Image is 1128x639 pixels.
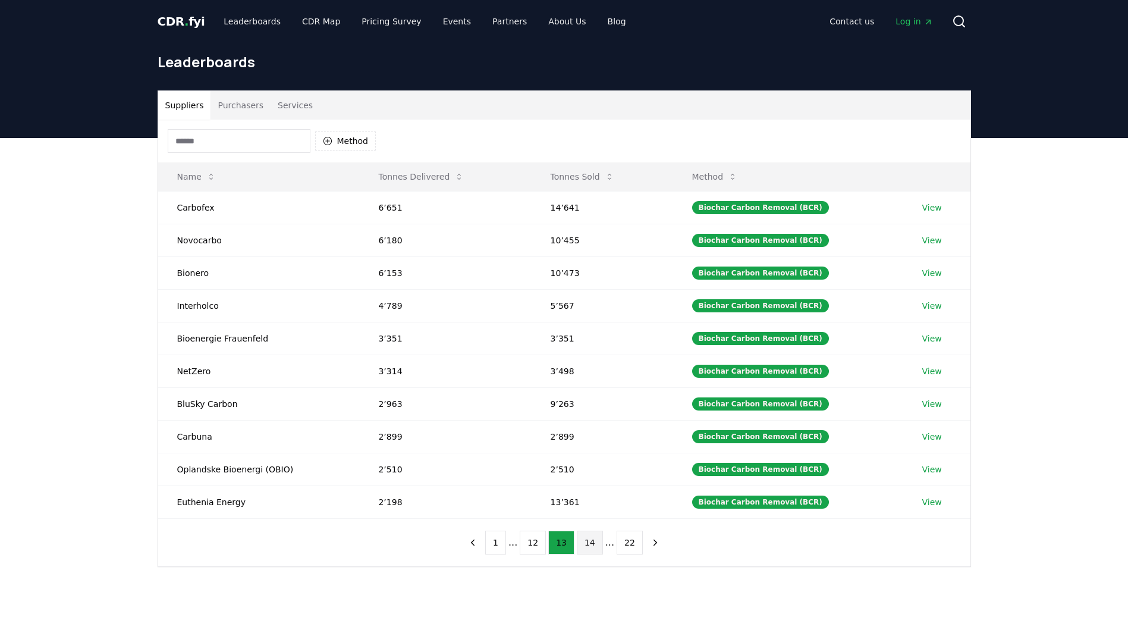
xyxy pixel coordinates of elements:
td: 2’899 [359,420,531,453]
button: Name [168,165,225,189]
a: View [922,398,942,410]
a: Partners [483,11,536,32]
div: Biochar Carbon Removal (BCR) [692,397,829,411]
div: Biochar Carbon Removal (BCR) [692,267,829,280]
td: Interholco [158,289,360,322]
td: Carbofex [158,191,360,224]
td: 10’473 [532,256,673,289]
a: View [922,496,942,508]
td: Euthenia Energy [158,485,360,518]
td: BluSky Carbon [158,387,360,420]
button: Method [315,131,376,151]
td: 9’263 [532,387,673,420]
td: 3’351 [532,322,673,355]
td: 2’510 [359,453,531,485]
a: View [922,431,942,443]
button: Method [683,165,747,189]
td: 2’510 [532,453,673,485]
span: CDR fyi [158,14,205,29]
button: 13 [548,531,574,555]
a: Contact us [820,11,884,32]
div: Biochar Carbon Removal (BCR) [692,430,829,443]
a: CDR.fyi [158,13,205,30]
td: Carbuna [158,420,360,453]
td: 2’198 [359,485,531,518]
a: View [922,463,942,475]
div: Biochar Carbon Removal (BCR) [692,496,829,509]
button: Tonnes Delivered [369,165,473,189]
a: View [922,267,942,279]
td: Bioenergie Frauenfeld [158,322,360,355]
td: 2’963 [359,387,531,420]
td: 6’153 [359,256,531,289]
td: NetZero [158,355,360,387]
a: Blog [598,11,636,32]
a: Log in [886,11,942,32]
button: Tonnes Sold [541,165,624,189]
button: 1 [485,531,506,555]
div: Biochar Carbon Removal (BCR) [692,332,829,345]
button: next page [645,531,665,555]
td: 10’455 [532,224,673,256]
span: Log in [896,15,932,27]
a: View [922,300,942,312]
a: CDR Map [293,11,350,32]
h1: Leaderboards [158,52,971,71]
li: ... [508,535,517,550]
li: ... [605,535,614,550]
nav: Main [214,11,635,32]
div: Biochar Carbon Removal (BCR) [692,201,829,214]
td: Novocarbo [158,224,360,256]
td: 3’498 [532,355,673,387]
a: View [922,365,942,377]
a: View [922,202,942,214]
td: 13’361 [532,485,673,518]
td: 6’180 [359,224,531,256]
a: Pricing Survey [352,11,431,32]
button: previous page [463,531,483,555]
td: Oplandske Bioenergi (OBIO) [158,453,360,485]
a: About Us [539,11,595,32]
button: 14 [577,531,603,555]
button: 22 [617,531,643,555]
td: 2’899 [532,420,673,453]
div: Biochar Carbon Removal (BCR) [692,365,829,378]
td: 4’789 [359,289,531,322]
td: 3’314 [359,355,531,387]
button: Services [271,91,320,120]
a: View [922,234,942,246]
button: 12 [520,531,546,555]
button: Suppliers [158,91,211,120]
nav: Main [820,11,942,32]
span: . [184,14,188,29]
td: 5’567 [532,289,673,322]
a: Events [433,11,480,32]
td: Bionero [158,256,360,289]
a: View [922,333,942,344]
div: Biochar Carbon Removal (BCR) [692,234,829,247]
td: 3’351 [359,322,531,355]
td: 6’651 [359,191,531,224]
td: 14’641 [532,191,673,224]
div: Biochar Carbon Removal (BCR) [692,463,829,476]
div: Biochar Carbon Removal (BCR) [692,299,829,312]
button: Purchasers [210,91,271,120]
a: Leaderboards [214,11,290,32]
